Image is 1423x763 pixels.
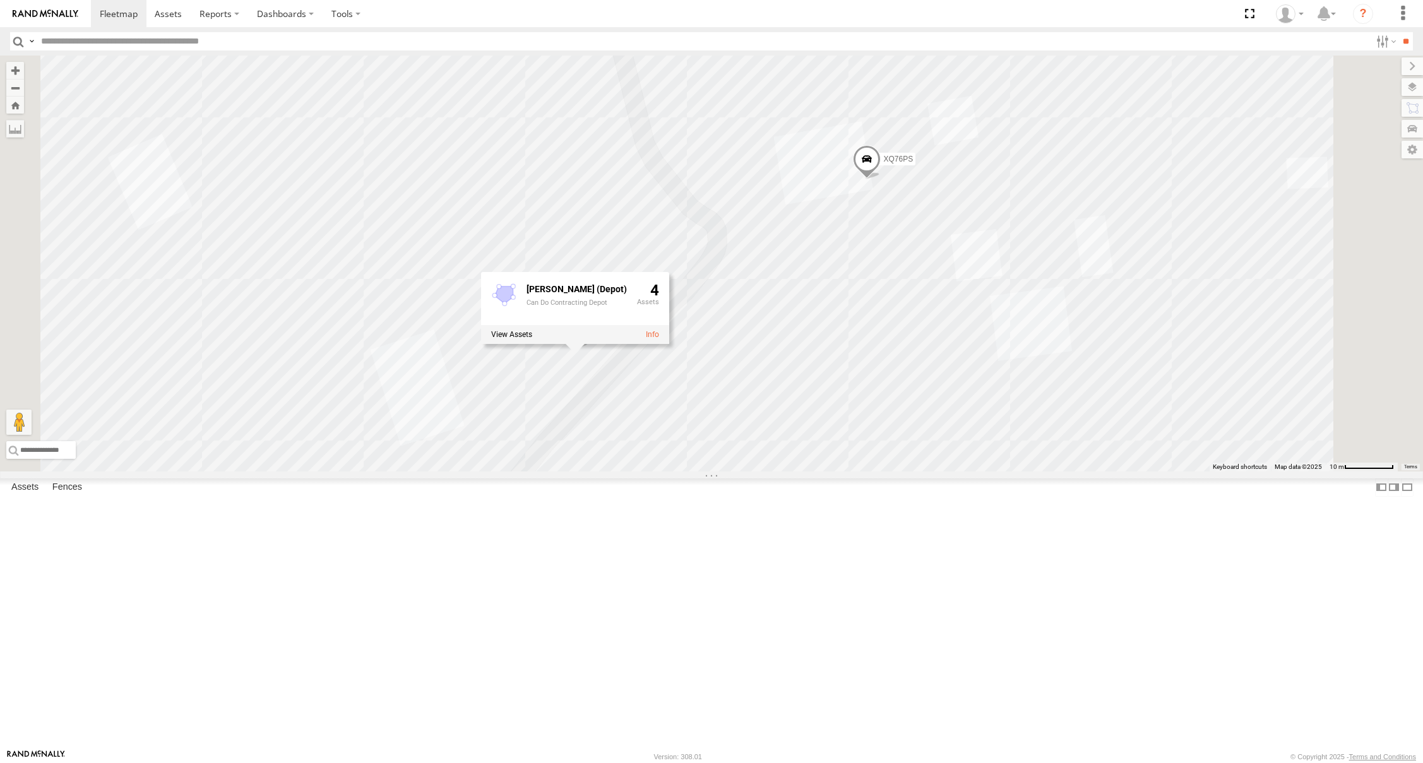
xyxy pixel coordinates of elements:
[1401,478,1414,497] label: Hide Summary Table
[1330,463,1344,470] span: 10 m
[527,285,627,294] div: Fence Name - Graham (Depot)
[1326,463,1398,471] button: Map Scale: 10 m per 75 pixels
[27,32,37,50] label: Search Query
[491,330,532,339] label: View assets associated with this fence
[6,120,24,138] label: Measure
[1402,141,1423,158] label: Map Settings
[1371,32,1398,50] label: Search Filter Options
[883,155,913,163] span: XQ76PS
[6,410,32,435] button: Drag Pegman onto the map to open Street View
[6,79,24,97] button: Zoom out
[1213,463,1267,471] button: Keyboard shortcuts
[6,62,24,79] button: Zoom in
[637,282,659,322] div: 4
[654,753,702,760] div: Version: 308.01
[646,330,659,339] a: View fence details
[7,750,65,763] a: Visit our Website
[5,478,45,496] label: Assets
[1271,4,1308,23] div: Zoe Connor
[527,299,627,307] div: Can Do Contracting Depot
[1349,753,1416,760] a: Terms and Conditions
[6,97,24,114] button: Zoom Home
[1404,464,1417,470] a: Terms (opens in new tab)
[1290,753,1416,760] div: © Copyright 2025 -
[46,478,88,496] label: Fences
[13,9,78,18] img: rand-logo.svg
[1388,478,1400,497] label: Dock Summary Table to the Right
[1275,463,1322,470] span: Map data ©2025
[1353,4,1373,24] i: ?
[1375,478,1388,497] label: Dock Summary Table to the Left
